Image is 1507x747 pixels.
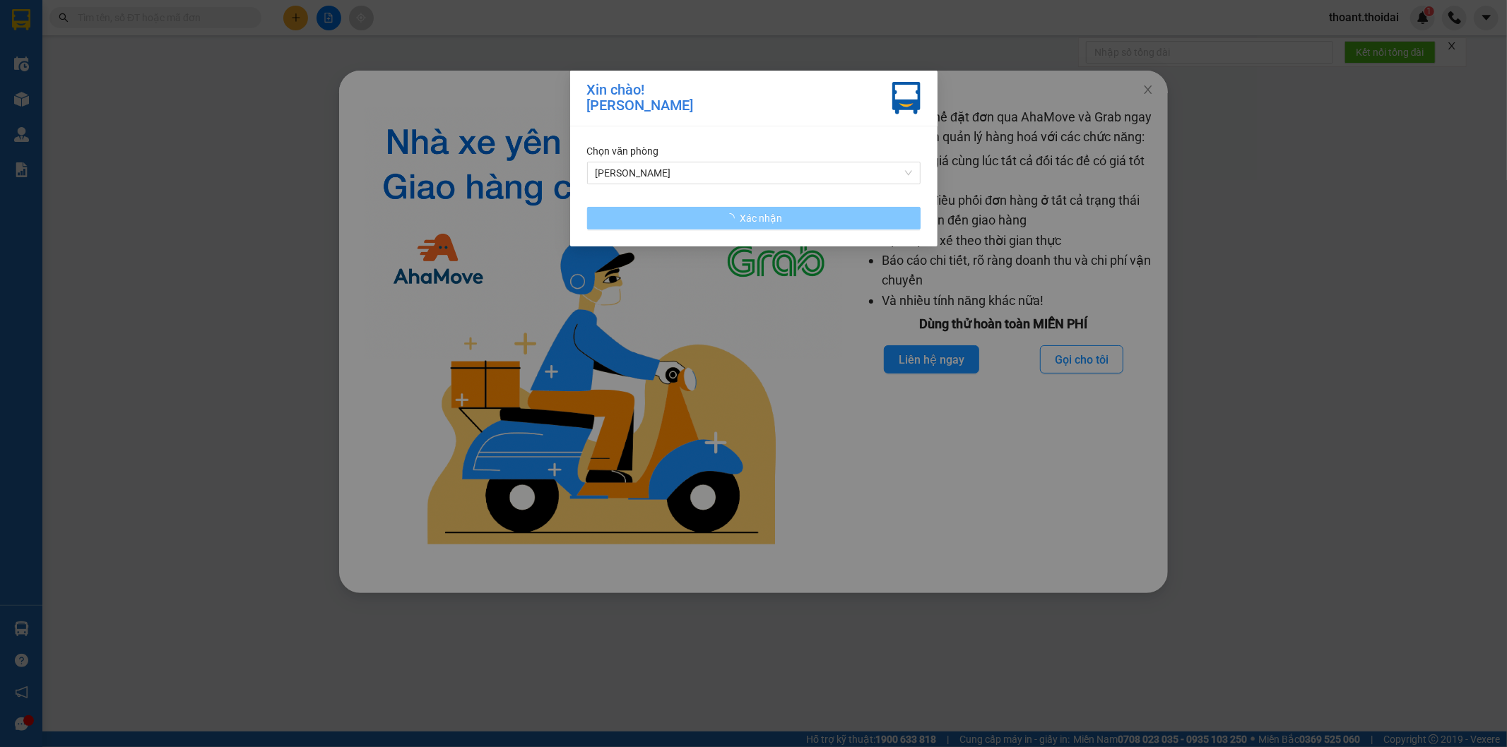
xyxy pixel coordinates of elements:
div: Chọn văn phòng [587,143,921,159]
img: vxr-icon [892,82,921,114]
span: Xác nhận [740,210,783,226]
div: Xin chào! [PERSON_NAME] [587,82,694,114]
span: loading [725,213,740,223]
button: Xác nhận [587,207,921,229]
span: Lý Nhân [596,162,912,184]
